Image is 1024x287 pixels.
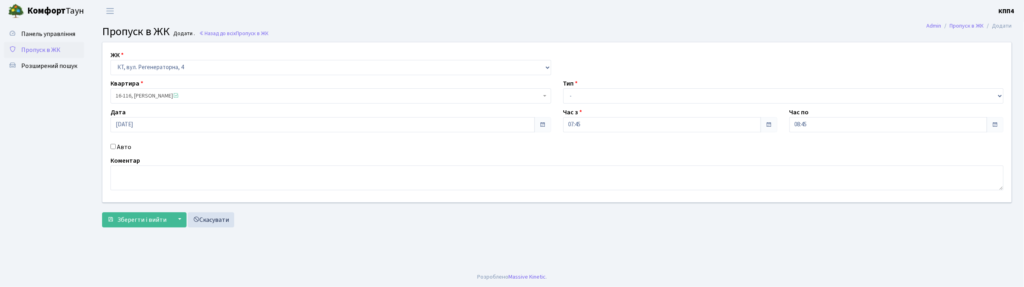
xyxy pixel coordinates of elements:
label: Коментар [110,156,140,165]
button: Переключити навігацію [100,4,120,18]
label: Квартира [110,79,143,88]
span: Панель управління [21,30,75,38]
b: Комфорт [27,4,66,17]
a: Панель управління [4,26,84,42]
span: 16-116, Кратінов Володимир Октавіанович <span class='la la-check-square text-success'></span> [110,88,551,104]
img: logo.png [8,3,24,19]
small: Додати . [172,30,195,37]
a: Скасувати [188,212,234,227]
label: Час з [563,108,582,117]
a: Massive Kinetic [508,273,546,281]
a: Розширений пошук [4,58,84,74]
b: КПП4 [999,7,1014,16]
span: Пропуск в ЖК [21,46,60,54]
a: Пропуск в ЖК [950,22,984,30]
label: Час по [789,108,809,117]
span: Зберегти і вийти [117,215,167,224]
nav: breadcrumb [915,18,1024,34]
button: Зберегти і вийти [102,212,172,227]
span: Пропуск в ЖК [102,24,170,40]
span: Розширений пошук [21,62,77,70]
span: Пропуск в ЖК [236,30,269,37]
span: Таун [27,4,84,18]
a: Пропуск в ЖК [4,42,84,58]
label: ЖК [110,50,124,60]
span: 16-116, Кратінов Володимир Октавіанович <span class='la la-check-square text-success'></span> [116,92,541,100]
div: Розроблено . [477,273,547,281]
label: Тип [563,79,578,88]
a: КПП4 [999,6,1014,16]
label: Дата [110,108,126,117]
li: Додати [984,22,1012,30]
label: Авто [117,142,131,152]
a: Назад до всіхПропуск в ЖК [199,30,269,37]
a: Admin [927,22,942,30]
